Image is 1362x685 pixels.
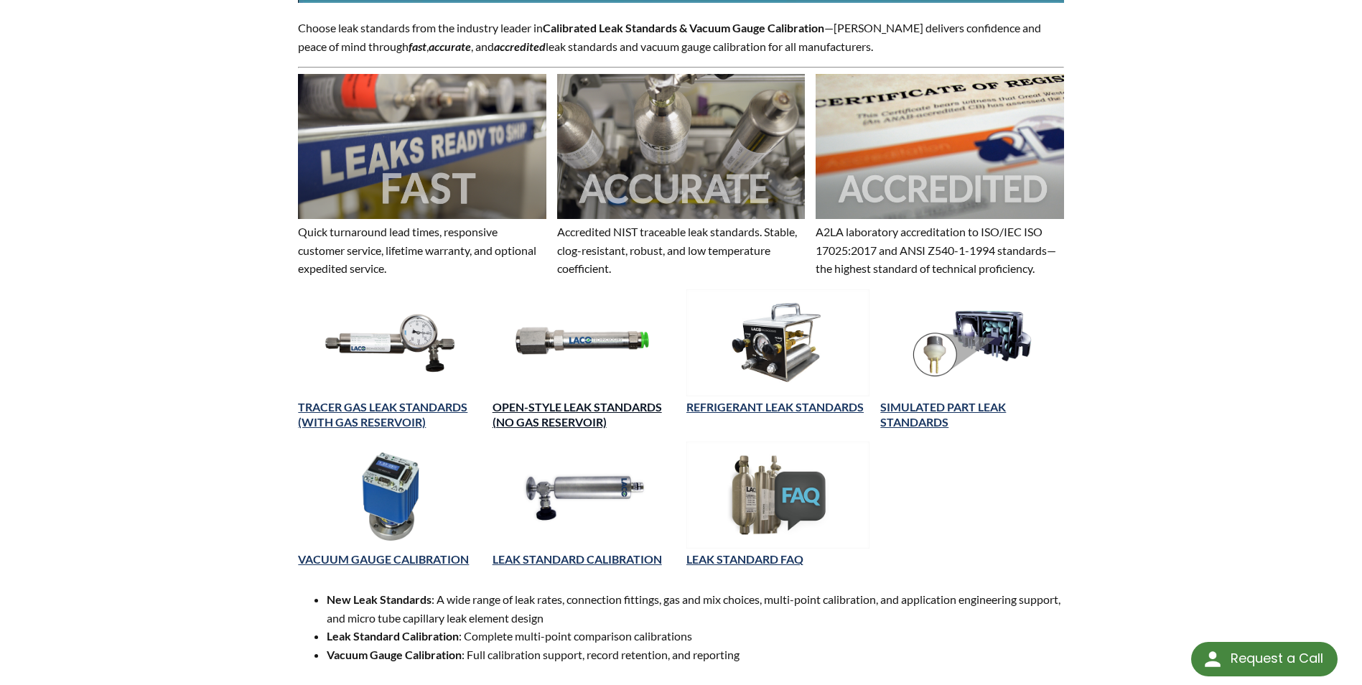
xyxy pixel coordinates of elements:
[298,223,546,278] p: Quick turnaround lead times, responsive customer service, lifetime warranty, and optional expedit...
[327,646,1063,664] li: : Full calibration support, record retention, and reporting
[429,39,471,53] strong: accurate
[816,74,1063,219] img: Image showing the word ACCREDITED overlaid on it
[494,39,546,53] em: accredited
[298,442,481,549] img: Vacuum Gauge Calibration image
[409,39,426,53] em: fast
[493,552,662,566] a: LEAK STANDARD CALIBRATION
[327,592,432,606] strong: New Leak Standards
[686,400,864,414] a: REFRIGERANT LEAK STANDARDS
[1231,642,1323,675] div: Request a Call
[298,400,467,429] a: TRACER GAS LEAK STANDARDS (WITH GAS RESERVOIR)
[327,590,1063,627] li: : A wide range of leak rates, connection fittings, gas and mix choices, multi-point calibration, ...
[298,74,546,219] img: Image showing the word FAST overlaid on it
[686,289,869,396] img: Refrigerant Leak Standard image
[298,19,1063,55] p: Choose leak standards from the industry leader in —[PERSON_NAME] delivers confidence and peace of...
[327,648,462,661] strong: Vacuum Gauge Calibration
[880,400,1006,429] a: SIMULATED PART LEAK STANDARDS
[816,223,1063,278] p: A2LA laboratory accreditation to ISO/IEC ISO 17025:2017 and ANSI Z540-1-1994 standards—the highes...
[493,289,676,396] img: Open-Style Leak Standard
[686,442,869,549] img: FAQ image showing leak standard examples
[686,552,803,566] a: LEAK STANDARD FAQ
[298,552,469,566] a: VACUUM GAUGE CALIBRATION
[1201,648,1224,671] img: round button
[493,442,676,549] img: Leak Standard Calibration image
[327,627,1063,646] li: : Complete multi-point comparison calibrations
[1191,642,1338,676] div: Request a Call
[557,223,805,278] p: Accredited NIST traceable leak standards. Stable, clog-resistant, robust, and low temperature coe...
[880,289,1063,396] img: Simulated Part Leak Standard image
[298,289,481,396] img: Calibrated Leak Standard with Gauge
[543,21,824,34] strong: Calibrated Leak Standards & Vacuum Gauge Calibration
[493,400,662,429] a: OPEN-STYLE LEAK STANDARDS (NO GAS RESERVOIR)
[557,74,805,219] img: Image showing the word ACCURATE overlaid on it
[327,629,459,643] strong: Leak Standard Calibration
